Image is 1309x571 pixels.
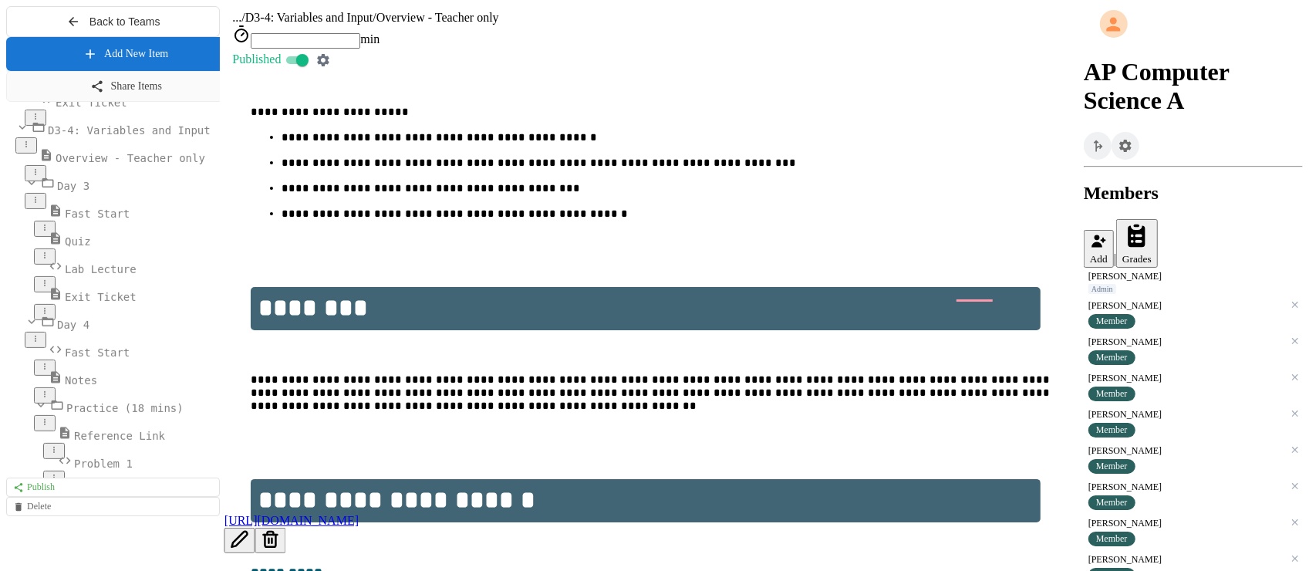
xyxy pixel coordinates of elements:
[1088,284,1116,294] div: Admin
[89,15,160,28] span: Back to Teams
[1088,336,1284,348] div: [PERSON_NAME]
[48,124,211,137] span: D3-4: Variables and Input
[6,6,220,37] button: Back to Teams
[15,137,37,154] button: More options
[56,96,127,109] span: Exit Ticket
[1084,58,1303,115] h1: AP Computer Science A
[1088,409,1284,421] div: [PERSON_NAME]
[65,235,91,248] span: Quiz
[1096,461,1128,472] span: Member
[25,165,46,181] button: More options
[65,346,130,359] span: Fast Start
[74,430,165,442] span: Reference Link
[1084,6,1303,42] div: My Account
[1088,300,1284,312] div: [PERSON_NAME]
[6,478,220,497] a: Publish
[43,443,65,459] button: More options
[34,415,56,431] button: More options
[360,32,380,46] span: min
[74,458,133,470] span: Problem 1
[34,221,56,237] button: More options
[57,319,89,331] span: Day 4
[1088,481,1284,493] div: [PERSON_NAME]
[1088,271,1298,282] div: [PERSON_NAME]
[1084,230,1114,268] button: Add
[65,291,137,303] span: Exit Ticket
[25,193,46,209] button: More options
[65,374,97,387] span: Notes
[1096,388,1128,400] span: Member
[376,11,499,24] span: Overview - Teacher only
[57,180,89,192] span: Day 3
[1084,183,1303,204] h2: Members
[1112,132,1139,160] button: Assignment Settings
[34,360,56,376] button: More options
[1096,316,1128,327] span: Member
[1088,373,1284,384] div: [PERSON_NAME]
[1114,252,1116,265] span: |
[65,208,130,220] span: Fast Start
[241,11,245,24] span: /
[232,11,241,24] span: ...
[66,402,184,414] span: Practice (18 mins)
[56,152,205,164] span: Overview - Teacher only
[65,263,137,275] span: Lab Lecture
[43,471,65,487] button: More options
[6,37,245,71] a: Add New Item
[224,514,359,527] a: [URL][DOMAIN_NAME]
[1096,533,1128,545] span: Member
[1088,445,1284,457] div: [PERSON_NAME]
[245,11,373,24] span: D3-4: Variables and Input
[1096,424,1128,436] span: Member
[1096,497,1128,508] span: Member
[25,332,46,348] button: More options
[34,276,56,292] button: More options
[1088,554,1284,566] div: [PERSON_NAME]
[1116,219,1158,269] button: Grades
[34,248,56,265] button: More options
[1084,132,1112,160] button: Click to see fork details
[34,387,56,404] button: More options
[25,110,46,126] button: More options
[6,71,246,102] a: Share Items
[232,52,281,66] span: Published
[1088,518,1284,529] div: [PERSON_NAME]
[373,11,376,24] span: /
[6,497,220,516] a: Delete
[34,304,56,320] button: More options
[1096,352,1128,363] span: Member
